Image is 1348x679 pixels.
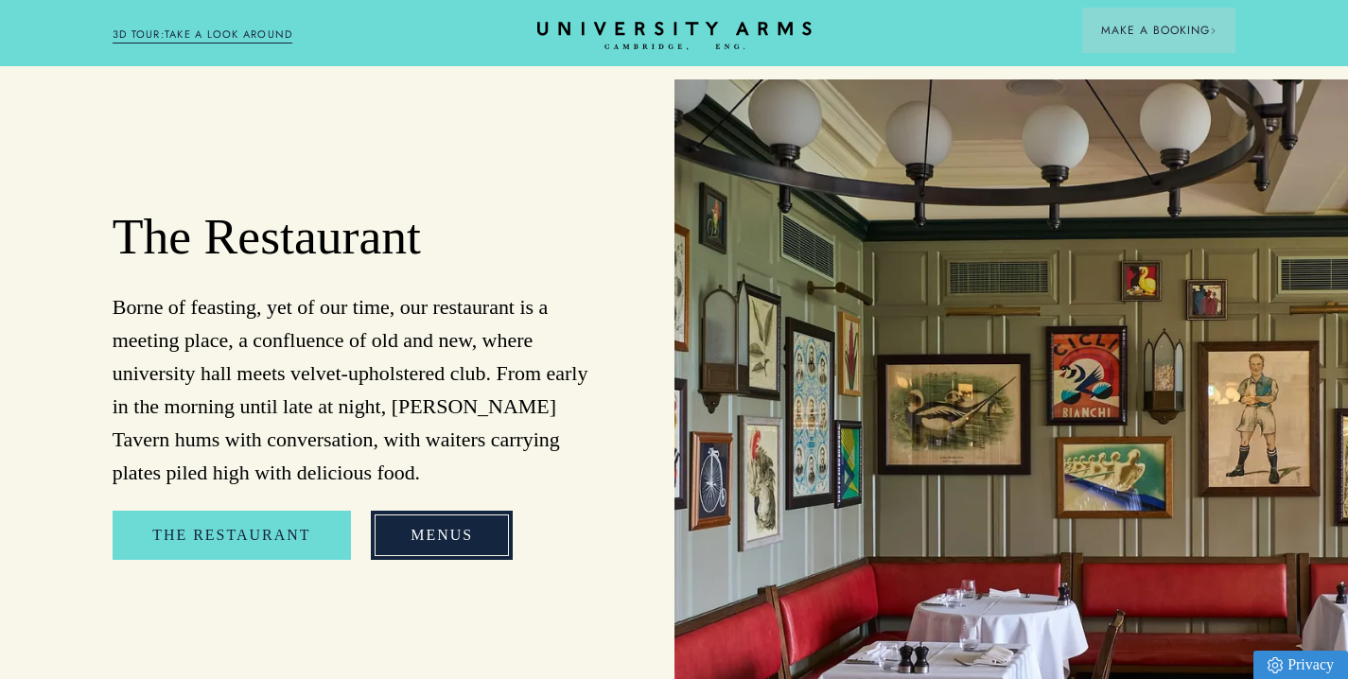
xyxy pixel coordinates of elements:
[537,22,812,51] a: Home
[371,511,513,560] a: Menus
[1082,8,1235,53] button: Make a BookingArrow icon
[1210,27,1217,34] img: Arrow icon
[113,26,293,44] a: 3D TOUR:TAKE A LOOK AROUND
[1101,22,1217,39] span: Make a Booking
[113,290,609,490] p: Borne of feasting, yet of our time, our restaurant is a meeting place, a confluence of old and ne...
[1268,657,1283,673] img: Privacy
[113,206,609,268] h2: The Restaurant
[113,511,350,560] a: The Restaurant
[1253,651,1348,679] a: Privacy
